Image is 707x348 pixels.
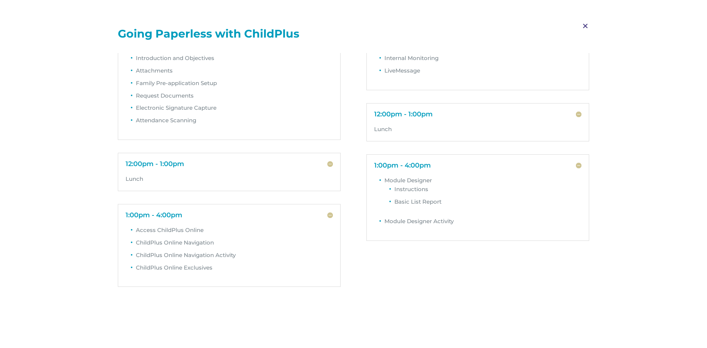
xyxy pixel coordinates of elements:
h5: 12:00pm - 1:00pm [374,111,581,117]
p: Lunch [126,175,333,183]
li: Module Designer Activity [384,217,581,229]
li: Request Documents [136,91,333,104]
h5: 12:00pm - 1:00pm [126,161,333,167]
li: LiveMessage [384,66,581,79]
li: Access ChildPlus Online [136,226,333,238]
li: Internal Monitoring [384,54,581,66]
li: Instructions [394,185,581,197]
li: Attendance Scanning [136,116,333,129]
p: Lunch [374,125,581,134]
span: M [574,15,596,37]
h5: 1:00pm - 4:00pm [126,212,333,218]
li: Module Designer [384,176,581,217]
li: ChildPlus Online Navigation [136,238,333,251]
li: ChildPlus Online Exclusives [136,263,333,276]
li: Electronic Signature Capture [136,103,333,116]
li: Family Pre-application Setup [136,79,333,91]
li: ChildPlus Online Navigation Activity [136,251,333,263]
h5: 1:00pm - 4:00pm [374,162,581,169]
li: Basic List Report [394,197,581,210]
li: Attachments [136,66,333,79]
li: Introduction and Objectives [136,54,333,66]
h1: Going Paperless with ChildPlus [118,28,589,43]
